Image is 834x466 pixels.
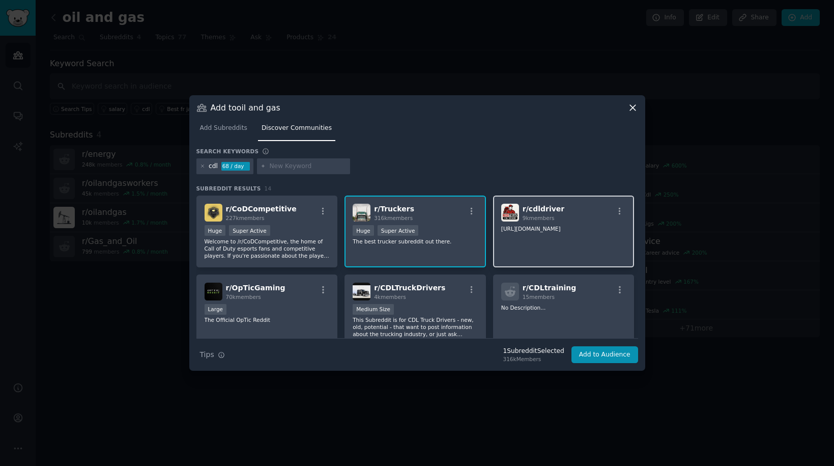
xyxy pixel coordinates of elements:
div: 316k Members [503,355,564,363]
p: No Description... [501,304,626,311]
div: Super Active [229,225,270,236]
div: 1 Subreddit Selected [503,347,564,356]
p: Welcome to /r/CoDCompetitive, the home of Call of Duty esports fans and competitive players. If y... [205,238,330,259]
img: CDLTruckDrivers [353,283,370,300]
input: New Keyword [269,162,347,171]
img: Truckers [353,204,370,222]
span: 316k members [374,215,413,221]
span: r/ CoDCompetitive [226,205,297,213]
div: cdl [209,162,218,171]
div: Large [205,304,227,315]
span: r/ Truckers [374,205,414,213]
span: Tips [200,349,214,360]
span: 227k members [226,215,265,221]
span: 14 [265,185,272,191]
div: Huge [205,225,226,236]
a: Add Subreddits [196,120,251,141]
p: The best trucker subreddit out there. [353,238,478,245]
h3: Search keywords [196,148,259,155]
p: The Official OpTic Reddit [205,316,330,323]
p: [URL][DOMAIN_NAME] [501,225,626,232]
span: 9k members [523,215,555,221]
span: 4k members [374,294,406,300]
span: Discover Communities [262,124,332,133]
h3: Add to oil and gas [211,102,280,113]
span: r/ OpTicGaming [226,284,285,292]
span: Subreddit Results [196,185,261,192]
button: Tips [196,346,228,364]
img: OpTicGaming [205,283,222,300]
div: 68 / day [221,162,250,171]
img: cdldriver [501,204,519,222]
div: Medium Size [353,304,394,315]
span: r/ CDLtraining [523,284,576,292]
div: Super Active [378,225,419,236]
span: r/ cdldriver [523,205,564,213]
img: CoDCompetitive [205,204,222,222]
span: 70k members [226,294,261,300]
span: r/ CDLTruckDrivers [374,284,445,292]
button: Add to Audience [571,346,638,364]
p: This Subreddit is for CDL Truck Drivers - new, old, potential - that want to post information abo... [353,316,478,338]
span: 15 members [523,294,555,300]
a: Discover Communities [258,120,335,141]
span: Add Subreddits [200,124,247,133]
div: Huge [353,225,374,236]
